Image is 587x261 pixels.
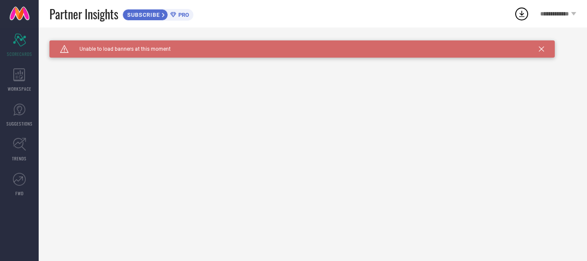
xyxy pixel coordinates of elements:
span: SUGGESTIONS [6,120,33,127]
span: Unable to load banners at this moment [69,46,171,52]
a: SUBSCRIBEPRO [122,7,193,21]
div: Unable to load filters at this moment. Please try later. [49,40,576,47]
span: WORKSPACE [8,86,31,92]
span: SCORECARDS [7,51,32,57]
span: FWD [15,190,24,197]
span: TRENDS [12,155,27,162]
span: SUBSCRIBE [123,12,162,18]
span: Partner Insights [49,5,118,23]
div: Open download list [514,6,529,21]
span: PRO [176,12,189,18]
